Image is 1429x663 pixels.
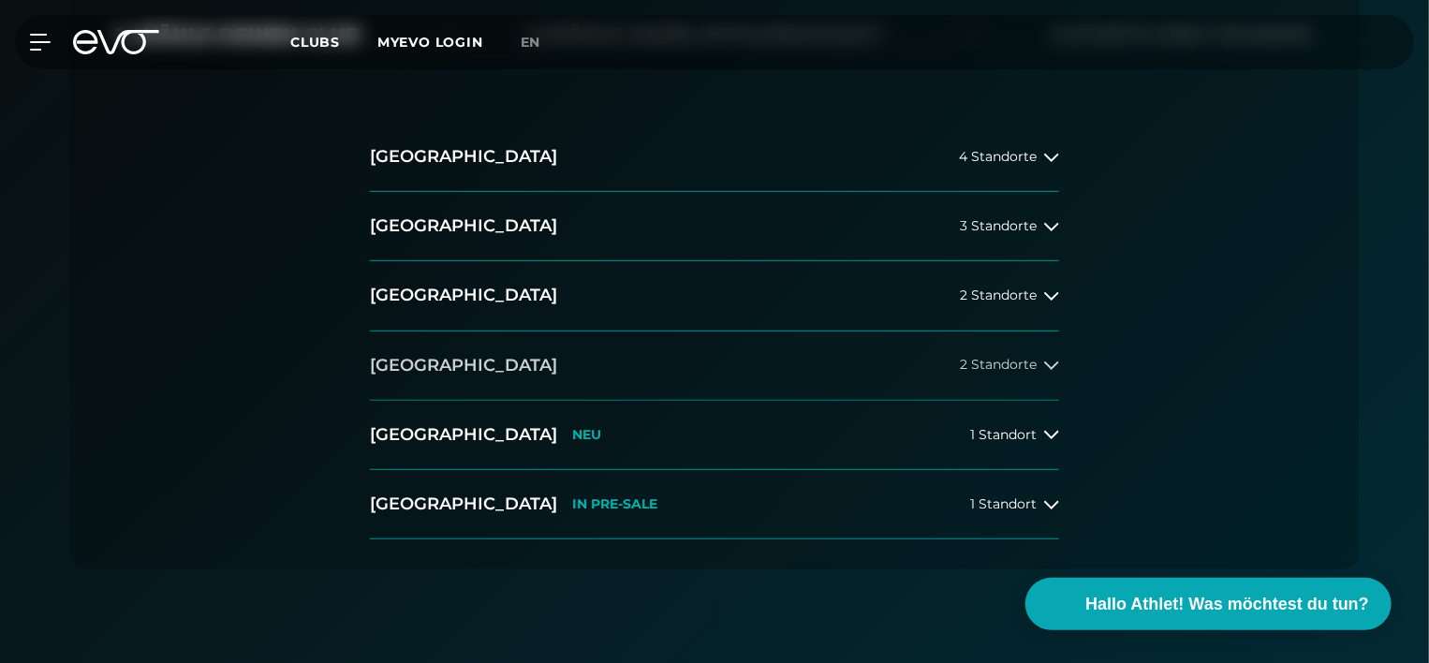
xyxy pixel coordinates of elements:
button: [GEOGRAPHIC_DATA]IN PRE-SALE1 Standort [370,470,1059,539]
span: 1 Standort [970,497,1037,511]
p: NEU [572,427,601,443]
h2: [GEOGRAPHIC_DATA] [370,423,557,447]
span: 3 Standorte [960,219,1037,233]
span: 2 Standorte [960,358,1037,372]
span: 4 Standorte [959,150,1037,164]
button: [GEOGRAPHIC_DATA]NEU1 Standort [370,401,1059,470]
a: en [521,32,564,53]
button: Hallo Athlet! Was möchtest du tun? [1025,578,1392,630]
h2: [GEOGRAPHIC_DATA] [370,493,557,516]
span: Clubs [290,34,340,51]
span: 2 Standorte [960,288,1037,302]
a: MYEVO LOGIN [377,34,483,51]
button: [GEOGRAPHIC_DATA]4 Standorte [370,123,1059,192]
button: [GEOGRAPHIC_DATA]3 Standorte [370,192,1059,261]
h2: [GEOGRAPHIC_DATA] [370,145,557,169]
h2: [GEOGRAPHIC_DATA] [370,214,557,238]
h2: [GEOGRAPHIC_DATA] [370,354,557,377]
a: Clubs [290,33,377,51]
p: IN PRE-SALE [572,496,657,512]
span: en [521,34,541,51]
span: 1 Standort [970,428,1037,442]
button: [GEOGRAPHIC_DATA]2 Standorte [370,331,1059,401]
span: Hallo Athlet! Was möchtest du tun? [1085,592,1369,617]
button: [GEOGRAPHIC_DATA]2 Standorte [370,261,1059,331]
h2: [GEOGRAPHIC_DATA] [370,284,557,307]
